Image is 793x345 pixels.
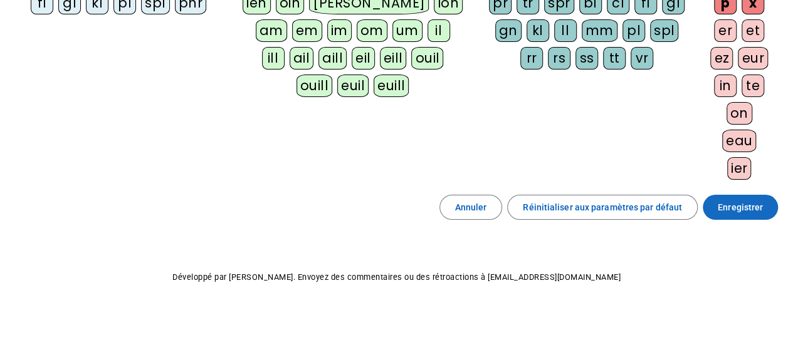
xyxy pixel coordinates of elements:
[718,200,763,215] span: Enregistrer
[575,47,598,70] div: ss
[380,47,407,70] div: eill
[582,19,617,42] div: mm
[554,19,577,42] div: ll
[10,270,783,285] p: Développé par [PERSON_NAME]. Envoyez des commentaires ou des rétroactions à [EMAIL_ADDRESS][DOMAI...
[495,19,522,42] div: gn
[428,19,450,42] div: il
[411,47,443,70] div: ouil
[392,19,423,42] div: um
[738,47,768,70] div: eur
[622,19,645,42] div: pl
[523,200,682,215] span: Réinitialiser aux paramètres par défaut
[357,19,387,42] div: om
[455,200,487,215] span: Annuler
[507,195,698,220] button: Réinitialiser aux paramètres par défaut
[603,47,626,70] div: tt
[710,47,733,70] div: ez
[650,19,679,42] div: spl
[742,19,764,42] div: et
[548,47,570,70] div: rs
[337,75,369,97] div: euil
[262,47,285,70] div: ill
[742,75,764,97] div: te
[727,102,752,125] div: on
[318,47,347,70] div: aill
[714,19,737,42] div: er
[722,130,757,152] div: eau
[327,19,352,42] div: im
[439,195,503,220] button: Annuler
[374,75,409,97] div: euill
[520,47,543,70] div: rr
[714,75,737,97] div: in
[631,47,653,70] div: vr
[527,19,549,42] div: kl
[352,47,375,70] div: eil
[256,19,287,42] div: am
[297,75,332,97] div: ouill
[292,19,322,42] div: em
[703,195,778,220] button: Enregistrer
[727,157,752,180] div: ier
[290,47,314,70] div: ail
